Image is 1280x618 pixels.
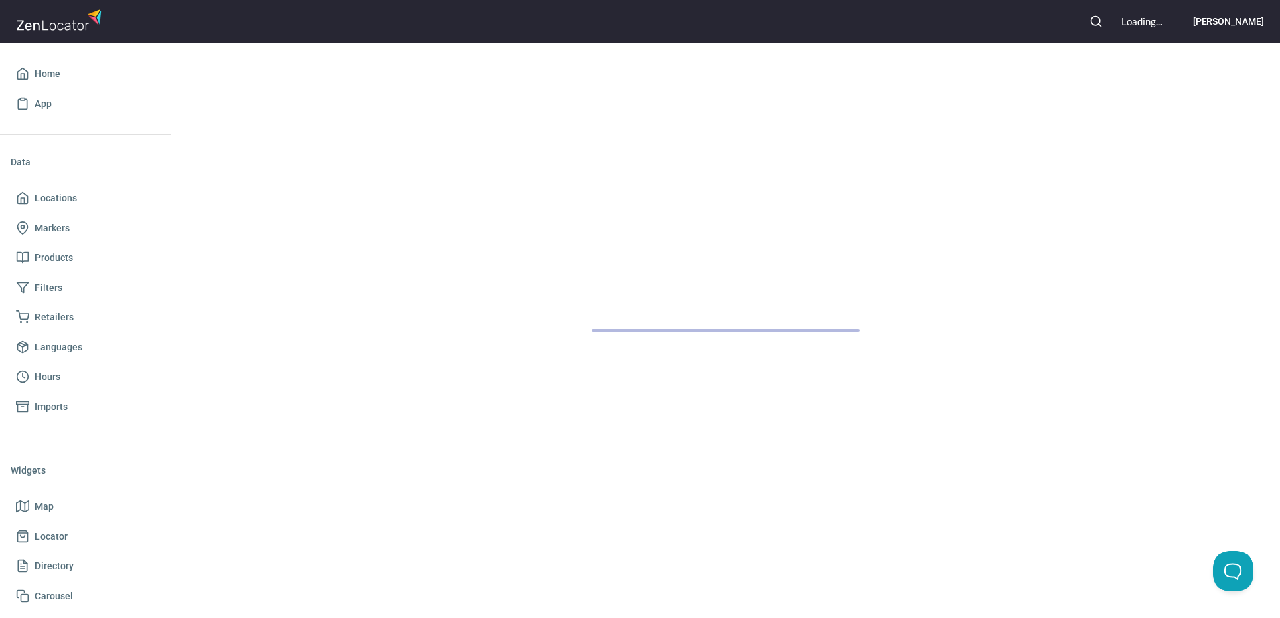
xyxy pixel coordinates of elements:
[35,528,68,545] span: Locator
[35,190,77,207] span: Locations
[1121,15,1162,29] div: Loading...
[35,66,60,82] span: Home
[16,5,106,34] img: zenlocator
[35,280,62,296] span: Filters
[11,551,160,581] a: Directory
[11,273,160,303] a: Filters
[11,302,160,332] a: Retailers
[35,96,52,112] span: App
[1213,551,1253,591] iframe: Toggle Customer Support
[11,332,160,363] a: Languages
[1173,7,1264,36] button: [PERSON_NAME]
[11,183,160,213] a: Locations
[11,362,160,392] a: Hours
[35,498,54,515] span: Map
[11,146,160,178] li: Data
[35,339,82,356] span: Languages
[11,59,160,89] a: Home
[11,492,160,522] a: Map
[11,89,160,119] a: App
[35,399,68,415] span: Imports
[35,588,73,605] span: Carousel
[35,220,70,237] span: Markers
[11,581,160,611] a: Carousel
[11,454,160,486] li: Widgets
[35,558,74,575] span: Directory
[35,249,73,266] span: Products
[11,243,160,273] a: Products
[11,392,160,422] a: Imports
[1081,7,1111,36] button: Search
[11,522,160,552] a: Locator
[1193,14,1264,29] h6: [PERSON_NAME]
[35,369,60,385] span: Hours
[11,213,160,243] a: Markers
[35,309,74,326] span: Retailers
